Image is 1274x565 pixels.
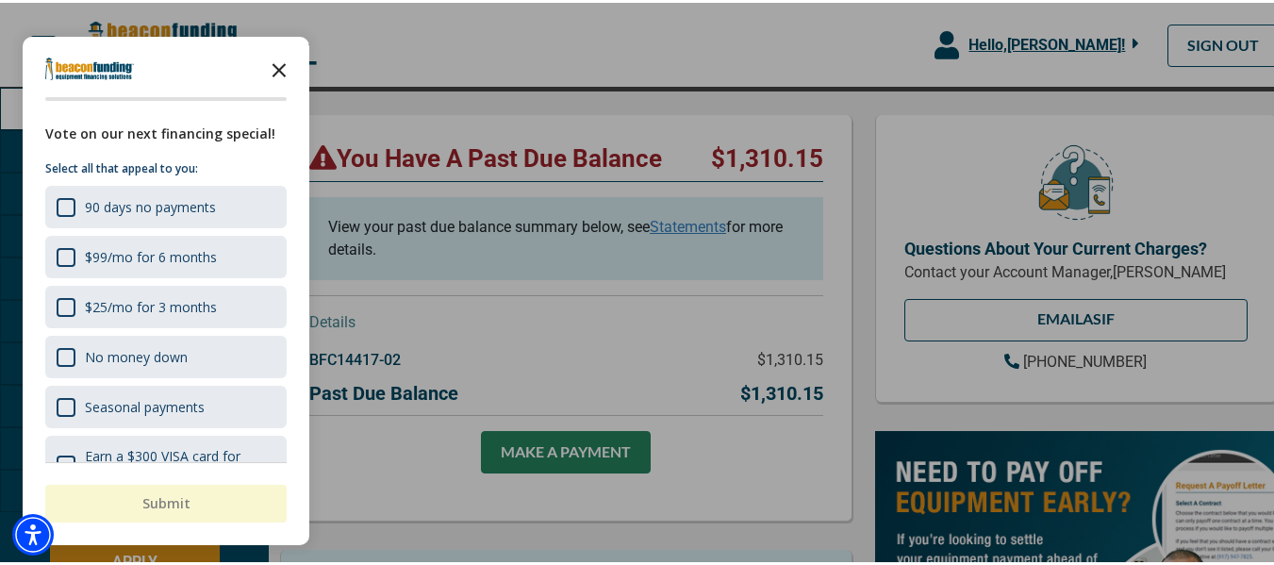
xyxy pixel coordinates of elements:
div: Seasonal payments [45,383,287,425]
div: Vote on our next financing special! [45,121,287,141]
div: $25/mo for 3 months [85,295,217,313]
div: $99/mo for 6 months [85,245,217,263]
button: Submit [45,482,287,520]
div: No money down [85,345,188,363]
div: Earn a $300 VISA card for financing [45,433,287,491]
div: $99/mo for 6 months [45,233,287,275]
button: Close the survey [260,47,298,85]
div: 90 days no payments [45,183,287,225]
p: Select all that appeal to you: [45,157,287,175]
div: 90 days no payments [85,195,216,213]
div: No money down [45,333,287,375]
div: Accessibility Menu [12,511,54,553]
div: Survey [23,34,309,542]
img: Company logo [45,55,134,77]
div: $25/mo for 3 months [45,283,287,325]
div: Earn a $300 VISA card for financing [85,444,275,480]
div: Seasonal payments [85,395,205,413]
